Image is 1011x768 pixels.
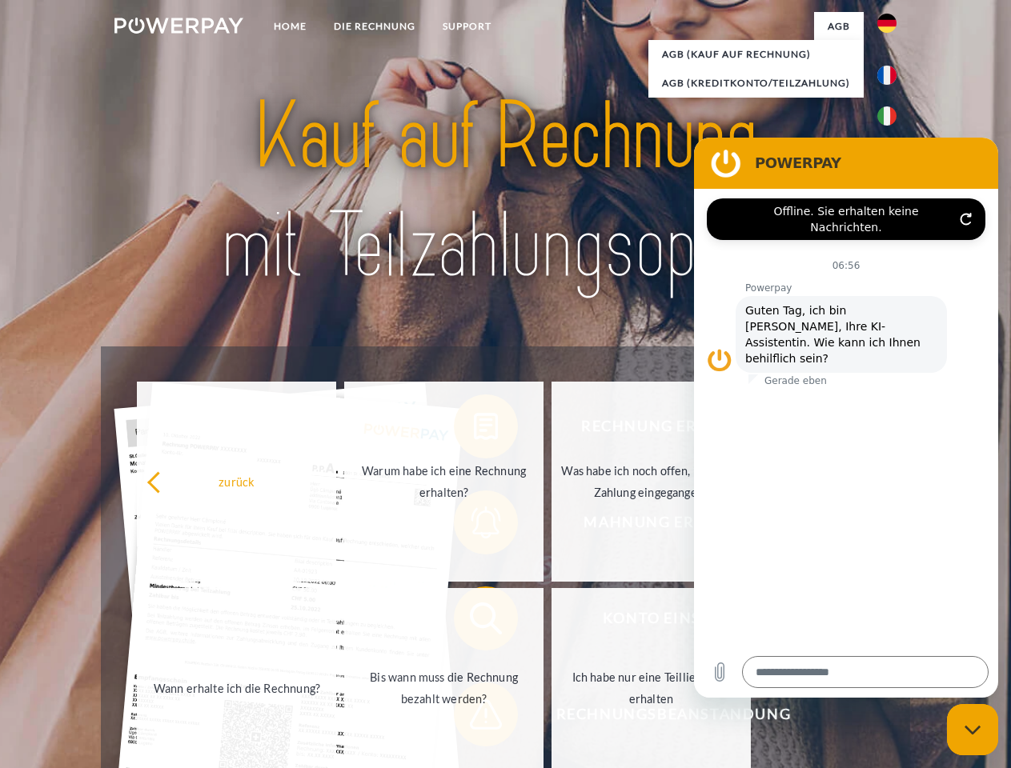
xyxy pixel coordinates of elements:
[320,12,429,41] a: DIE RECHNUNG
[429,12,505,41] a: SUPPORT
[153,77,858,306] img: title-powerpay_de.svg
[114,18,243,34] img: logo-powerpay-white.svg
[814,12,864,41] a: agb
[354,460,534,503] div: Warum habe ich eine Rechnung erhalten?
[354,666,534,710] div: Bis wann muss die Rechnung bezahlt werden?
[877,14,897,33] img: de
[877,66,897,85] img: fr
[561,460,741,503] div: Was habe ich noch offen, ist meine Zahlung eingegangen?
[648,40,864,69] a: AGB (Kauf auf Rechnung)
[146,677,327,698] div: Wann erhalte ich die Rechnung?
[260,12,320,41] a: Home
[648,69,864,98] a: AGB (Kreditkonto/Teilzahlung)
[877,106,897,126] img: it
[694,138,998,698] iframe: Messaging-Fenster
[947,704,998,755] iframe: Schaltfläche zum Öffnen des Messaging-Fensters; Konversation läuft
[146,470,327,492] div: zurück
[552,382,751,582] a: Was habe ich noch offen, ist meine Zahlung eingegangen?
[561,666,741,710] div: Ich habe nur eine Teillieferung erhalten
